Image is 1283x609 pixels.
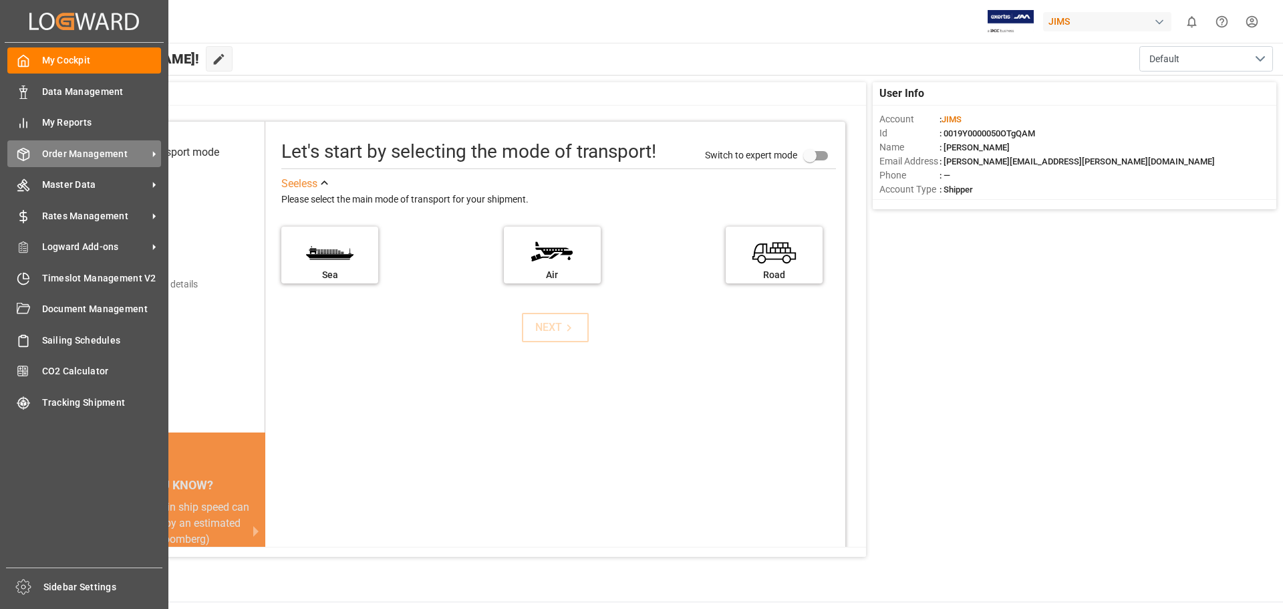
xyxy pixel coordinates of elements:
[879,140,940,154] span: Name
[511,268,594,282] div: Air
[42,116,162,130] span: My Reports
[879,86,924,102] span: User Info
[42,302,162,316] span: Document Management
[7,47,161,74] a: My Cockpit
[940,185,973,195] span: : Shipper
[879,154,940,168] span: Email Address
[522,313,589,342] button: NEXT
[879,168,940,182] span: Phone
[42,364,162,378] span: CO2 Calculator
[7,389,161,415] a: Tracking Shipment
[42,334,162,348] span: Sailing Schedules
[42,396,162,410] span: Tracking Shipment
[988,10,1034,33] img: Exertis%20JAM%20-%20Email%20Logo.jpg_1722504956.jpg
[7,327,161,353] a: Sailing Schedules
[7,296,161,322] a: Document Management
[42,178,148,192] span: Master Data
[42,240,148,254] span: Logward Add-ons
[705,149,797,160] span: Switch to expert mode
[281,192,836,208] div: Please select the main mode of transport for your shipment.
[7,78,161,104] a: Data Management
[55,46,199,72] span: Hello [PERSON_NAME]!
[940,142,1010,152] span: : [PERSON_NAME]
[1139,46,1273,72] button: open menu
[1043,12,1171,31] div: JIMS
[7,265,161,291] a: Timeslot Management V2
[940,156,1215,166] span: : [PERSON_NAME][EMAIL_ADDRESS][PERSON_NAME][DOMAIN_NAME]
[1177,7,1207,37] button: show 0 new notifications
[43,580,163,594] span: Sidebar Settings
[940,128,1035,138] span: : 0019Y0000050OTgQAM
[72,471,265,499] div: DID YOU KNOW?
[42,147,148,161] span: Order Management
[940,170,950,180] span: : —
[1043,9,1177,34] button: JIMS
[281,138,656,166] div: Let's start by selecting the mode of transport!
[1149,52,1179,66] span: Default
[7,358,161,384] a: CO2 Calculator
[879,126,940,140] span: Id
[879,182,940,197] span: Account Type
[42,53,162,68] span: My Cockpit
[42,209,148,223] span: Rates Management
[288,268,372,282] div: Sea
[535,320,576,336] div: NEXT
[42,271,162,285] span: Timeslot Management V2
[1207,7,1237,37] button: Help Center
[281,176,317,192] div: See less
[7,110,161,136] a: My Reports
[247,499,265,564] button: next slide / item
[942,114,962,124] span: JIMS
[940,114,962,124] span: :
[88,499,249,547] div: A 10% reduction in ship speed can cut emissions by an estimated 19% (Bloomberg)
[732,268,816,282] div: Road
[879,112,940,126] span: Account
[42,85,162,99] span: Data Management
